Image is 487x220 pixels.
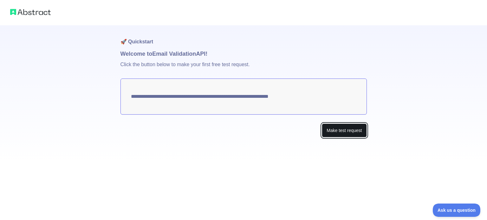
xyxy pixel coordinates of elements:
[120,49,367,58] h1: Welcome to Email Validation API!
[120,25,367,49] h1: 🚀 Quickstart
[322,123,367,138] button: Make test request
[10,8,51,16] img: Abstract logo
[433,204,481,217] iframe: Toggle Customer Support
[120,58,367,79] p: Click the button below to make your first free test request.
